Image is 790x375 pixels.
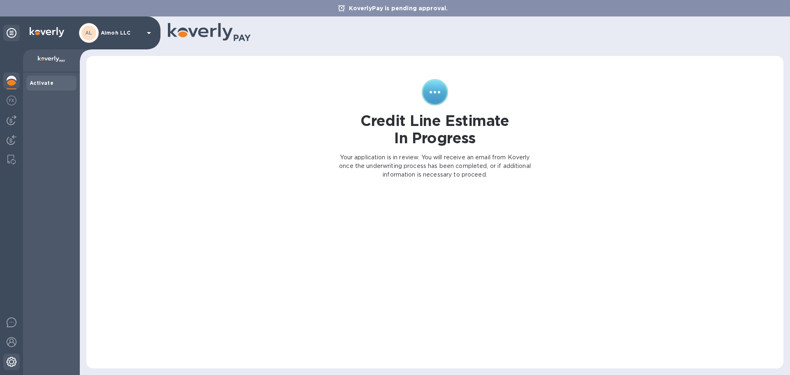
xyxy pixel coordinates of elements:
div: Unpin categories [3,25,20,41]
p: Aimoh LLC [101,30,142,36]
img: Logo [30,27,64,37]
img: Foreign exchange [7,95,16,105]
p: Your application is in review. You will receive an email from Koverly once the underwriting proce... [338,153,532,179]
b: AL [85,30,93,36]
h1: Credit Line Estimate In Progress [360,112,509,147]
b: Activate [30,80,53,86]
p: KoverlyPay is pending approval. [345,4,452,12]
